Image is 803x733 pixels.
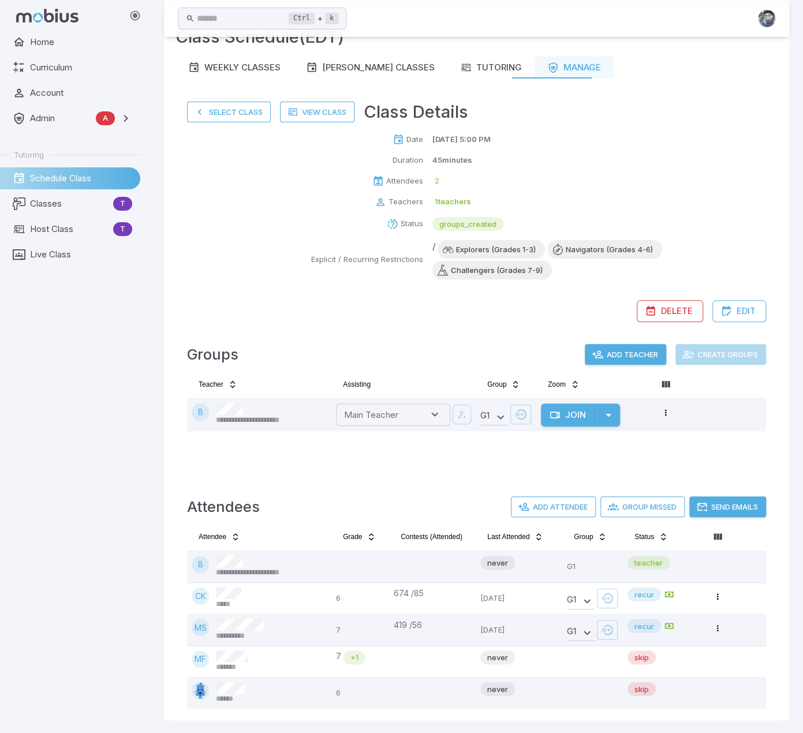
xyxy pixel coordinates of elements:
[574,532,593,541] span: Group
[557,244,662,255] span: Navigators (Grades 4-6)
[336,650,341,664] span: 7
[628,620,661,631] span: recur
[487,380,506,389] span: Group
[280,102,354,122] a: View Class
[634,532,654,541] span: Status
[311,254,423,265] p: Explicit / Recurring Restrictions
[336,375,378,394] button: Assisting
[187,343,238,366] h4: Groups
[336,619,384,641] p: 7
[480,557,515,569] span: never
[192,528,247,546] button: Attendee
[192,556,209,573] div: B
[442,264,552,276] span: Challengers (Grades 7-9)
[336,528,383,546] button: Grade
[30,197,109,210] span: Classes
[401,532,462,541] span: Contests (Attended)
[393,155,423,166] p: Duration
[389,196,423,208] p: Teachers
[192,403,209,421] div: B
[567,592,595,609] div: G 1
[547,61,601,74] div: Manage
[394,588,471,599] div: 674 / 85
[432,240,766,279] div: /
[289,13,315,24] kbd: Ctrl
[192,682,209,700] img: rectangle.svg
[30,36,132,48] span: Home
[343,532,362,541] span: Grade
[30,61,132,74] span: Curriculum
[192,619,209,636] div: MS
[628,589,661,600] span: recur
[30,223,109,235] span: Host Class
[192,650,209,668] div: MF
[30,248,132,261] span: Live Class
[427,407,442,422] button: Open
[628,683,656,695] span: skip
[628,528,675,546] button: Status
[656,375,675,394] button: Column visibility
[585,344,666,365] button: Add Teacher
[113,198,132,210] span: T
[480,375,527,394] button: Group
[435,196,471,208] p: 1 teachers
[480,652,515,663] span: never
[96,113,115,124] span: A
[480,528,550,546] button: Last Attended
[30,112,91,125] span: Admin
[364,99,468,125] h3: Class Details
[188,61,281,74] div: Weekly Classes
[306,61,435,74] div: [PERSON_NAME] Classes
[460,61,522,74] div: Tutoring
[637,300,703,322] button: Delete
[567,623,595,641] div: G 1
[289,12,338,25] div: +
[487,532,529,541] span: Last Attended
[447,244,545,255] span: Explorers (Grades 1-3)
[628,557,670,569] span: teacher
[386,175,423,187] p: Attendees
[435,175,439,187] p: 2
[406,134,423,145] p: Date
[187,102,271,122] button: Select Class
[30,172,132,185] span: Schedule Class
[30,87,132,99] span: Account
[480,408,508,425] div: G 1
[336,682,384,704] p: 6
[192,375,244,394] button: Teacher
[600,496,685,517] button: Group Missed
[394,528,469,546] button: Contests (Attended)
[480,588,558,609] p: [DATE]
[336,588,384,609] p: 6
[548,380,566,389] span: Zoom
[343,380,371,389] span: Assisting
[432,218,503,230] span: groups_created
[567,556,618,578] p: G1
[432,134,491,145] p: [DATE] 5:00 PM
[541,403,597,427] button: Join
[113,223,132,235] span: T
[689,496,766,517] button: Send Emails
[199,532,226,541] span: Attendee
[199,380,223,389] span: Teacher
[325,13,338,24] kbd: k
[567,528,614,546] button: Group
[758,10,775,27] img: andrew.jpg
[192,588,209,605] div: CK
[343,652,365,663] span: +1
[343,650,365,664] div: Math is above age level
[712,300,766,322] button: Edit
[14,149,44,160] span: Tutoring
[541,375,587,394] button: Zoom
[187,495,260,518] h4: Attendees
[480,683,515,695] span: never
[628,652,656,663] span: skip
[401,218,423,230] p: Status
[432,155,472,166] p: 45 minutes
[394,619,471,630] div: 419 / 56
[480,619,558,641] p: [DATE]
[511,496,596,517] button: Add Attendee
[708,528,727,546] button: Column visibility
